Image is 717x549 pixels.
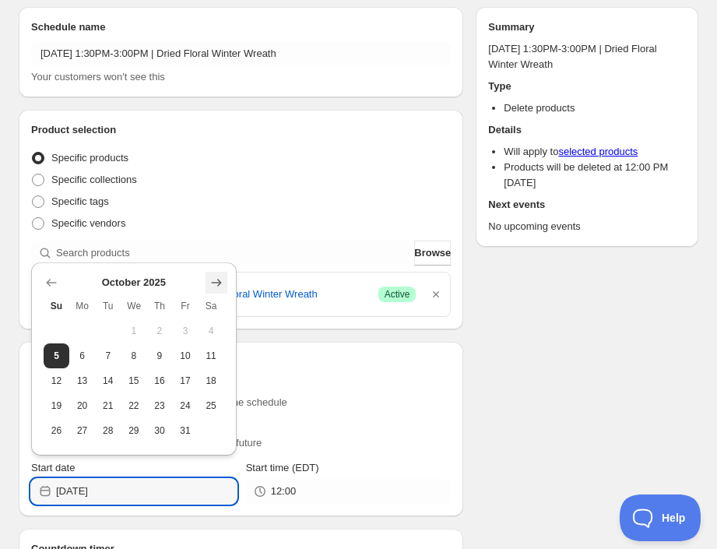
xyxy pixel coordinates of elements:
[172,343,198,368] button: Friday October 10 2025
[50,424,63,437] span: 26
[172,318,198,343] button: Friday October 3 2025
[127,375,140,387] span: 15
[44,343,69,368] button: Today Sunday October 5 2025
[101,399,114,412] span: 21
[178,325,192,337] span: 3
[199,393,224,418] button: Saturday October 25 2025
[50,399,63,412] span: 19
[620,494,701,541] iframe: Toggle Customer Support
[127,300,140,312] span: We
[127,350,140,362] span: 8
[51,195,109,207] span: Specific tags
[69,368,95,393] button: Monday October 13 2025
[95,418,121,443] button: Tuesday October 28 2025
[488,79,686,94] h2: Type
[199,318,224,343] button: Saturday October 4 2025
[95,393,121,418] button: Tuesday October 21 2025
[121,368,146,393] button: Wednesday October 15 2025
[205,375,218,387] span: 18
[69,393,95,418] button: Monday October 20 2025
[76,300,89,312] span: Mo
[31,462,75,473] span: Start date
[246,462,319,473] span: Start time (EDT)
[44,418,69,443] button: Sunday October 26 2025
[504,160,686,191] li: Products will be deleted at 12:00 PM [DATE]
[31,122,451,138] h2: Product selection
[101,350,114,362] span: 7
[76,375,89,387] span: 13
[146,368,172,393] button: Thursday October 16 2025
[199,343,224,368] button: Saturday October 11 2025
[31,71,165,83] span: Your customers won't see this
[178,300,192,312] span: Fr
[51,174,137,185] span: Specific collections
[153,375,166,387] span: 16
[76,424,89,437] span: 27
[488,41,686,72] p: [DATE] 1:30PM-3:00PM | Dried Floral Winter Wreath
[40,272,62,294] button: Show previous month, September 2025
[56,241,411,266] input: Search products
[95,368,121,393] button: Tuesday October 14 2025
[44,393,69,418] button: Sunday October 19 2025
[172,368,198,393] button: Friday October 17 2025
[101,300,114,312] span: Tu
[146,418,172,443] button: Thursday October 30 2025
[50,350,63,362] span: 5
[121,418,146,443] button: Wednesday October 29 2025
[127,399,140,412] span: 22
[172,418,198,443] button: Friday October 31 2025
[205,399,218,412] span: 25
[153,350,166,362] span: 9
[178,350,192,362] span: 10
[51,152,128,164] span: Specific products
[101,375,114,387] span: 14
[50,300,63,312] span: Su
[69,343,95,368] button: Monday October 6 2025
[205,325,218,337] span: 4
[101,424,114,437] span: 28
[488,19,686,35] h2: Summary
[31,354,451,370] h2: Active dates
[153,300,166,312] span: Th
[153,424,166,437] span: 30
[172,393,198,418] button: Friday October 24 2025
[127,424,140,437] span: 29
[199,294,224,318] th: Saturday
[178,424,192,437] span: 31
[206,272,227,294] button: Show next month, November 2025
[76,399,89,412] span: 20
[178,399,192,412] span: 24
[50,375,63,387] span: 12
[146,294,172,318] th: Thursday
[44,294,69,318] th: Sunday
[488,122,686,138] h2: Details
[121,318,146,343] button: Wednesday October 1 2025
[146,318,172,343] button: Thursday October 2 2025
[146,393,172,418] button: Thursday October 23 2025
[51,217,125,229] span: Specific vendors
[95,343,121,368] button: Tuesday October 7 2025
[44,368,69,393] button: Sunday October 12 2025
[178,375,192,387] span: 17
[121,294,146,318] th: Wednesday
[199,368,224,393] button: Saturday October 18 2025
[414,245,451,261] span: Browse
[385,288,410,301] span: Active
[504,144,686,160] li: Will apply to
[121,393,146,418] button: Wednesday October 22 2025
[153,399,166,412] span: 23
[488,219,686,234] p: No upcoming events
[205,350,218,362] span: 11
[121,343,146,368] button: Wednesday October 8 2025
[558,146,638,157] a: selected products
[69,294,95,318] th: Monday
[414,241,451,266] button: Browse
[76,350,89,362] span: 6
[172,294,198,318] th: Friday
[488,197,686,213] h2: Next events
[127,325,140,337] span: 1
[95,294,121,318] th: Tuesday
[153,325,166,337] span: 2
[31,19,451,35] h2: Schedule name
[205,300,218,312] span: Sa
